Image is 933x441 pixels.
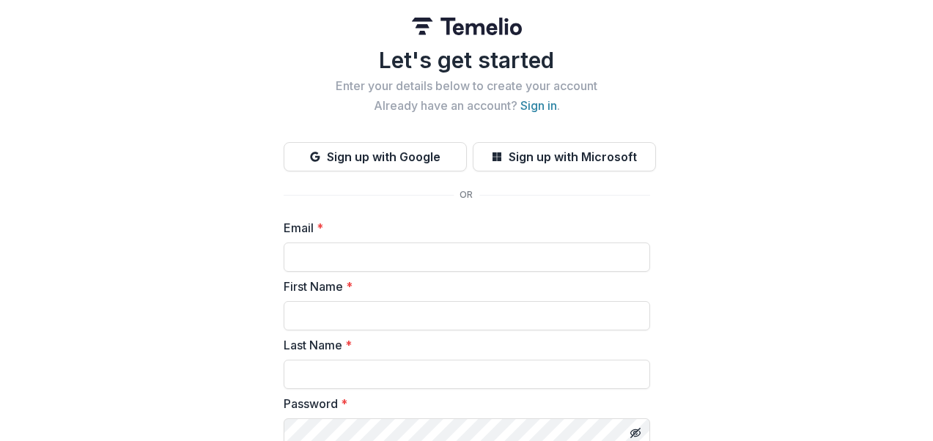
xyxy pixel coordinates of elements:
[284,99,650,113] h2: Already have an account? .
[412,18,522,35] img: Temelio
[473,142,656,171] button: Sign up with Microsoft
[284,142,467,171] button: Sign up with Google
[284,278,641,295] label: First Name
[284,336,641,354] label: Last Name
[284,47,650,73] h1: Let's get started
[284,219,641,237] label: Email
[284,395,641,412] label: Password
[520,98,557,113] a: Sign in
[284,79,650,93] h2: Enter your details below to create your account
